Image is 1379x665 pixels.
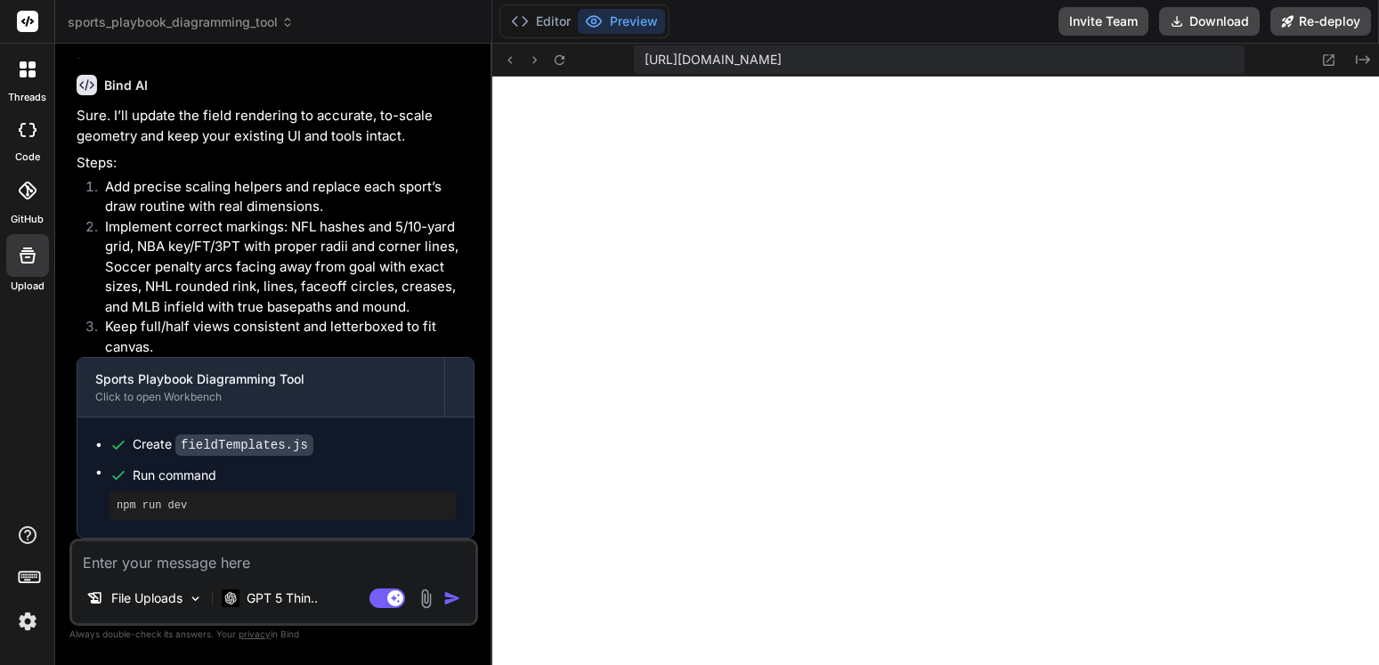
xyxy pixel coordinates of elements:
span: Run command [133,466,456,484]
button: Sports Playbook Diagramming ToolClick to open Workbench [77,358,444,417]
span: sports_playbook_diagramming_tool [68,13,294,31]
p: GPT 5 Thin.. [247,589,318,607]
label: code [15,150,40,165]
button: Editor [504,9,578,34]
code: fieldTemplates.js [175,434,313,456]
label: GitHub [11,212,44,227]
span: privacy [239,629,271,639]
button: Preview [578,9,665,34]
li: Implement correct markings: NFL hashes and 5/10-yard grid, NBA key/FT/3PT with proper radii and c... [91,217,475,318]
label: threads [8,90,46,105]
button: Download [1159,7,1260,36]
div: Click to open Workbench [95,390,426,404]
img: attachment [416,588,436,609]
span: [URL][DOMAIN_NAME] [645,51,782,69]
img: GPT 5 Thinking High [222,589,239,606]
button: Re-deploy [1270,7,1371,36]
li: Add precise scaling helpers and replace each sport’s draw routine with real dimensions. [91,177,475,217]
p: Sure. I’ll update the field rendering to accurate, to-scale geometry and keep your existing UI an... [77,106,475,146]
img: Pick Models [188,591,203,606]
h6: Bind AI [104,77,148,94]
div: Create [133,435,313,454]
li: Keep full/half views consistent and letterboxed to fit canvas. [91,317,475,357]
p: File Uploads [111,589,183,607]
p: Steps: [77,153,475,174]
iframe: Preview [492,77,1379,665]
img: icon [443,589,461,607]
p: Always double-check its answers. Your in Bind [69,626,478,643]
img: settings [12,606,43,637]
label: Upload [11,279,45,294]
button: Invite Team [1059,7,1148,36]
div: Sports Playbook Diagramming Tool [95,370,426,388]
pre: npm run dev [117,499,449,513]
